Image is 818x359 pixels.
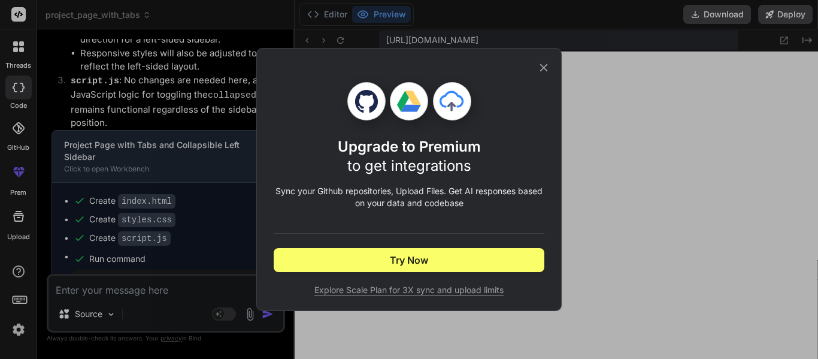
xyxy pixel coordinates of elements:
[338,137,481,176] h1: Upgrade to Premium
[274,248,544,272] button: Try Now
[347,157,471,174] span: to get integrations
[274,284,544,296] span: Explore Scale Plan for 3X sync and upload limits
[390,253,428,267] span: Try Now
[274,185,544,209] p: Sync your Github repositories, Upload Files. Get AI responses based on your data and codebase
